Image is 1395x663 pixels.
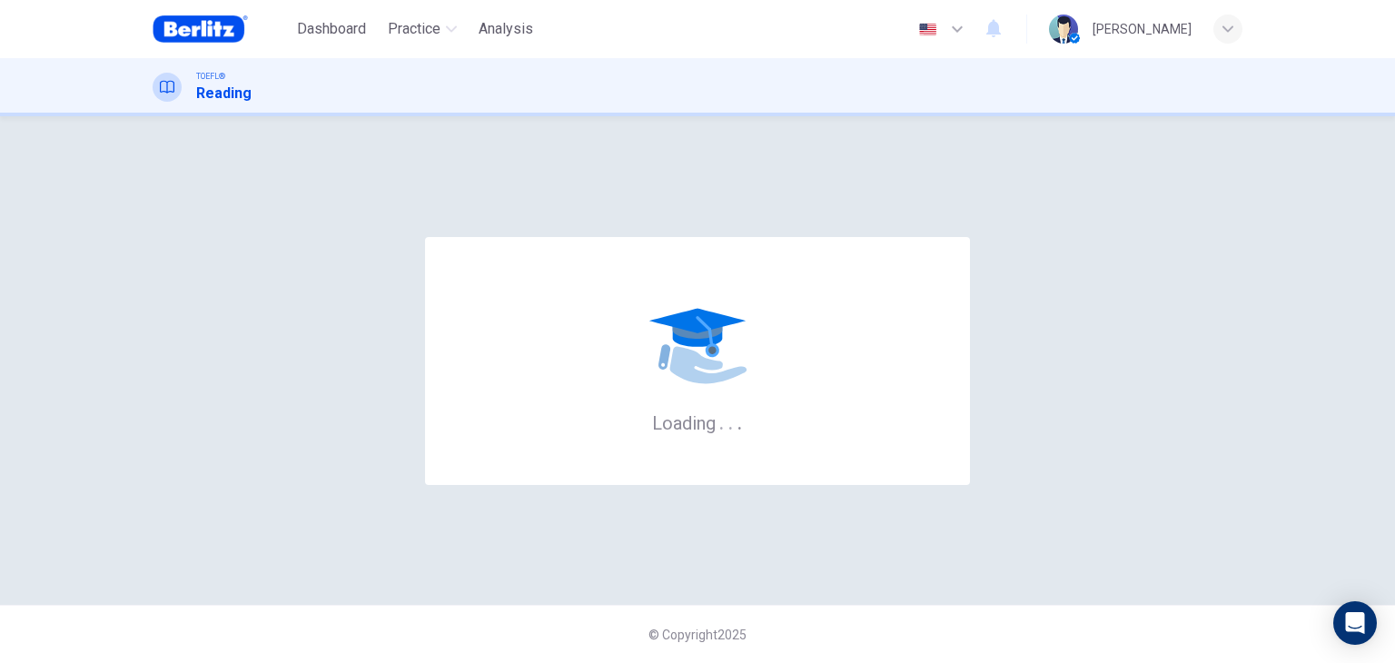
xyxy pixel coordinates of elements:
span: Practice [388,18,440,40]
a: Berlitz Brasil logo [153,11,290,47]
img: Profile picture [1049,15,1078,44]
div: [PERSON_NAME] [1093,18,1192,40]
img: Berlitz Brasil logo [153,11,248,47]
span: TOEFL® [196,70,225,83]
div: Open Intercom Messenger [1333,601,1377,645]
h6: . [718,406,725,436]
span: Analysis [479,18,533,40]
h6: . [727,406,734,436]
h6: . [737,406,743,436]
button: Practice [381,13,464,45]
button: Analysis [471,13,540,45]
img: en [916,23,939,36]
button: Dashboard [290,13,373,45]
span: © Copyright 2025 [648,628,747,642]
span: Dashboard [297,18,366,40]
h6: Loading [652,411,743,434]
h1: Reading [196,83,252,104]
